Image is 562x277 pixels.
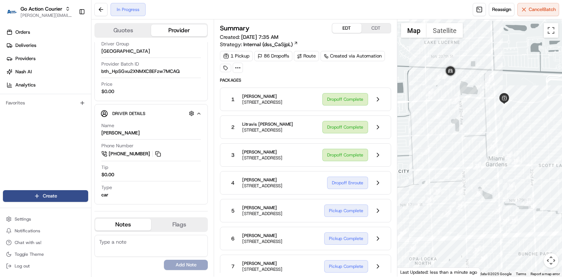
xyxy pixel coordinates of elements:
a: Created via Automation [321,51,385,61]
div: 14 [501,217,509,225]
div: 30 [398,229,406,237]
button: Quotes [95,25,151,36]
div: 1 Pickup [220,51,253,61]
div: 💻 [62,107,68,113]
a: 📗Knowledge Base [4,103,59,117]
div: 27 [412,203,420,211]
div: 1 [486,72,494,80]
button: Show street map [401,23,427,38]
span: Name [101,122,114,129]
a: Providers [3,53,91,64]
span: Toggle Theme [15,251,44,257]
div: 19 [512,156,520,165]
a: Nash AI [3,66,91,78]
div: 15 [510,216,518,224]
span: [PERSON_NAME] [242,93,282,99]
span: [STREET_ADDRESS] [242,239,282,244]
span: [PERSON_NAME] [242,261,282,266]
div: 18 [507,182,515,190]
button: Toggle Theme [3,249,88,259]
span: [STREET_ADDRESS] [242,266,282,272]
button: Create [3,190,88,202]
span: Pylon [73,124,89,130]
button: Notes [95,219,151,230]
button: Settings [3,214,88,224]
div: 10 [433,187,441,195]
div: $0.00 [101,171,114,178]
span: Created: [220,33,278,41]
a: Deliveries [3,40,91,51]
button: [PERSON_NAME][EMAIL_ADDRESS][PERSON_NAME][DOMAIN_NAME] [20,12,73,18]
div: 86 Dropoffs [254,51,292,61]
span: API Documentation [69,106,117,114]
div: 2 [486,75,494,83]
span: Phone Number [101,143,134,149]
button: CancelBatch [517,3,559,16]
button: Reassign [489,3,514,16]
span: Driver Details [112,111,145,117]
span: Nash AI [15,69,32,75]
button: Go Action CourierGo Action Courier[PERSON_NAME][EMAIL_ADDRESS][PERSON_NAME][DOMAIN_NAME] [3,3,76,21]
span: Cancel Batch [529,6,556,13]
img: Google [399,267,423,277]
span: Chat with us! [15,240,41,245]
div: 25 [443,209,452,217]
span: Type [101,184,112,191]
div: 35 [479,254,487,262]
a: Analytics [3,79,91,91]
div: 21 [488,142,497,150]
a: Orders [3,26,91,38]
button: EDT [332,23,361,33]
span: Reassign [492,6,511,13]
span: Internal (dss_CaSjpL) [243,41,293,48]
p: Welcome 👋 [7,29,133,41]
button: Provider [151,25,207,36]
a: Open this area in Google Maps (opens a new window) [399,267,423,277]
div: We're available if you need us! [25,77,93,83]
div: 20 [505,118,513,126]
span: Knowledge Base [15,106,56,114]
span: [DATE] 7:35 AM [241,34,278,40]
span: [GEOGRAPHIC_DATA] [101,48,150,55]
button: Go Action Courier [20,5,62,12]
img: 1736555255976-a54dd68f-1ca7-489b-9aae-adbdc363a1c4 [7,70,20,83]
span: Notifications [15,228,40,234]
span: Provider Batch ID [101,61,139,67]
span: 1 [231,96,235,103]
span: [PERSON_NAME] [242,205,282,211]
div: 5 [434,72,442,80]
span: Log out [15,263,30,269]
div: car [101,192,108,198]
span: Price [101,81,112,88]
div: 4 [441,71,449,79]
span: Providers [15,55,35,62]
div: 3 [482,81,490,89]
div: 22 [505,151,513,159]
span: Driver Group [101,41,129,47]
div: [PERSON_NAME] [101,130,140,136]
button: Map camera controls [544,253,558,268]
button: Toggle fullscreen view [544,23,558,38]
img: Go Action Courier [6,10,18,14]
div: Last Updated: less than a minute ago [397,267,480,277]
button: Show satellite imagery [427,23,463,38]
div: 24 [456,201,464,209]
span: [STREET_ADDRESS] [242,99,282,105]
span: [STREET_ADDRESS] [242,127,293,133]
h3: Summary [220,25,250,32]
span: 6 [231,235,235,242]
span: Litravis [PERSON_NAME] [242,121,293,127]
span: Packages [220,77,391,83]
span: 7 [231,263,235,270]
div: 16 [524,198,532,206]
div: 9 [422,147,430,155]
span: Analytics [15,82,35,88]
div: 📗 [7,107,13,113]
span: [PERSON_NAME] [242,233,282,239]
span: 3 [231,151,235,159]
span: [STREET_ADDRESS] [242,183,282,189]
div: 6 [426,88,434,96]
